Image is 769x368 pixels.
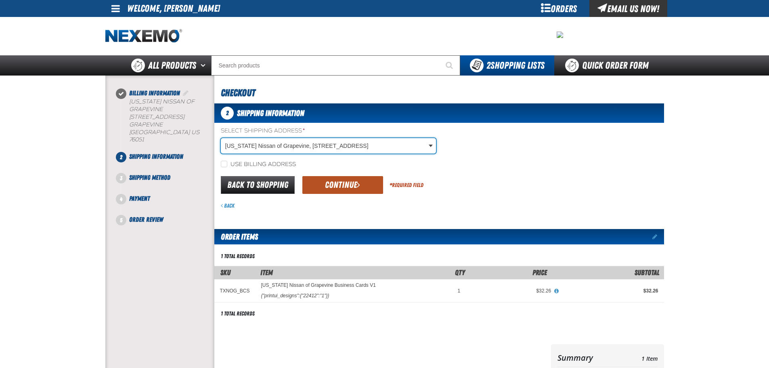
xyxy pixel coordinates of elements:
label: Use billing address [221,161,296,168]
span: [GEOGRAPHIC_DATA] [129,129,190,136]
div: {"printui_designs":{"22412":"1"}} [261,292,329,299]
li: Shipping Method. Step 3 of 5. Not Completed [121,173,214,194]
input: Use billing address [221,161,227,167]
span: 4 [116,194,126,204]
td: 1 Item [619,351,657,365]
span: [US_STATE] Nissan of Grapevine, [STREET_ADDRESS] [225,142,427,150]
button: Continue [302,176,383,194]
div: 1 total records [221,252,255,260]
li: Payment. Step 4 of 5. Not Completed [121,194,214,215]
th: Summary [557,351,619,365]
span: 3 [116,173,126,183]
span: All Products [148,58,196,73]
span: 1 [458,288,461,294]
a: Home [105,29,182,43]
span: Price [532,268,547,277]
input: Search [211,55,460,76]
div: Required Field [390,181,423,189]
span: 2 [116,152,126,162]
a: [US_STATE] Nissan of Grapevine Business Cards V1 [261,283,376,288]
span: Order Review [129,216,163,223]
li: Order Review. Step 5 of 5. Not Completed [121,215,214,225]
span: [STREET_ADDRESS] [129,114,184,120]
span: Billing Information [129,89,180,97]
button: Open All Products pages [198,55,211,76]
td: TXNOG_BCS [214,279,256,302]
span: Shopping Lists [486,60,545,71]
label: Select Shipping Address [221,127,436,135]
li: Shipping Information. Step 2 of 5. Not Completed [121,152,214,173]
div: $32.26 [471,288,551,294]
span: Shipping Method [129,174,170,181]
a: SKU [220,268,230,277]
bdo: 76051 [129,136,144,143]
span: Item [260,268,273,277]
span: Qty [455,268,465,277]
li: Billing Information. Step 1 of 5. Completed [121,88,214,152]
button: You have 2 Shopping Lists. Open to view details [460,55,554,76]
span: Shipping Information [129,153,183,160]
span: Shipping Information [237,108,304,118]
span: Checkout [221,87,255,99]
button: View All Prices for Texas Nissan of Grapevine Business Cards V1 [551,288,562,295]
a: Quick Order Form [554,55,664,76]
strong: 2 [486,60,490,71]
span: US [191,129,199,136]
span: GRAPEVINE [129,121,163,128]
div: 1 total records [221,310,255,318]
button: Start Searching [440,55,460,76]
img: Nexemo logo [105,29,182,43]
a: Back to Shopping [221,176,295,194]
a: Back [221,202,235,209]
span: Subtotal [635,268,659,277]
span: 2 [221,107,234,120]
nav: Checkout steps. Current step is Shipping Information. Step 2 of 5 [115,88,214,225]
a: Edit items [652,234,664,240]
span: Payment [129,195,150,202]
h2: Order Items [214,229,258,244]
div: $32.26 [562,288,658,294]
a: Edit Billing Information [182,89,190,97]
img: c5b0005b9d5502f3c5d6cda0a2a6dc58.jpeg [557,32,563,38]
span: [US_STATE] Nissan of Grapevine [129,98,195,113]
span: 5 [116,215,126,225]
